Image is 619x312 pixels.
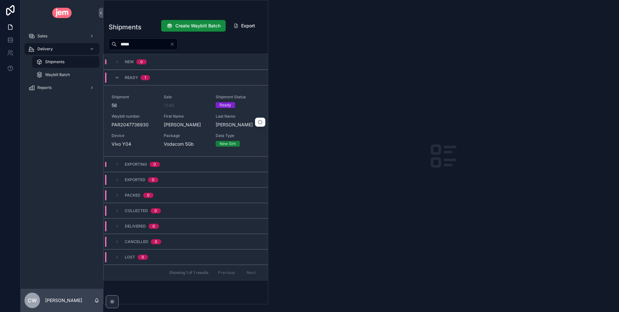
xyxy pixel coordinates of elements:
div: 0 [152,177,154,182]
button: Create Waybill Batch [161,20,226,32]
span: Cancelled [125,239,148,244]
span: Shipment Status [216,94,260,100]
span: Exported [125,177,145,182]
span: Delivered [125,224,146,229]
span: Sale [164,94,208,100]
span: [PERSON_NAME] [216,122,260,128]
a: Waybill Batch [32,69,99,81]
div: Ready [220,102,231,108]
a: Sales [25,30,99,42]
div: 0 [142,255,144,260]
span: PAR2047736930 [112,122,156,128]
span: Reports [37,85,52,90]
span: Delivery [37,46,53,52]
span: CW [28,297,37,304]
span: Lost [125,255,135,260]
span: Waybill Batch [45,72,70,77]
span: Vivo Y04 [112,141,156,147]
div: New Sim [220,141,236,147]
span: Device [112,133,156,138]
div: 1 [144,75,146,80]
span: Ready [125,75,138,80]
div: scrollable content [21,26,103,102]
span: Collected [125,208,148,213]
div: 0 [154,208,157,213]
span: Package [164,133,208,138]
span: New [125,59,134,64]
a: 1346 [164,102,174,109]
div: 0 [147,193,150,198]
span: Shipment [112,94,156,100]
span: Data Type [216,133,260,138]
span: Exporting [125,162,147,167]
span: Sales [37,34,47,39]
span: [PERSON_NAME] [164,122,208,128]
span: Last Name [216,114,260,119]
a: Delivery [25,43,99,55]
img: App logo [52,8,72,18]
div: 0 [152,224,155,229]
span: Waybill number [112,114,156,119]
span: Vodacom 5Gb [164,141,208,147]
button: Export [228,20,260,32]
span: Showing 1 of 1 results [169,270,208,275]
span: First Name [164,114,208,119]
h1: Shipments [109,23,142,32]
a: Shipments [32,56,99,68]
a: Reports [25,82,99,93]
div: 0 [155,239,157,244]
span: 56 [112,102,156,109]
span: Packed [125,193,141,198]
div: 0 [140,59,143,64]
span: Shipments [45,59,64,64]
p: [PERSON_NAME] [45,297,82,304]
a: Shipment56Sale1346Shipment StatusReadyWaybill numberPAR2047736930First Name[PERSON_NAME]Last Name... [104,85,268,156]
span: Create Waybill Batch [175,23,221,29]
button: Clear [170,42,177,47]
div: 0 [153,162,156,167]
